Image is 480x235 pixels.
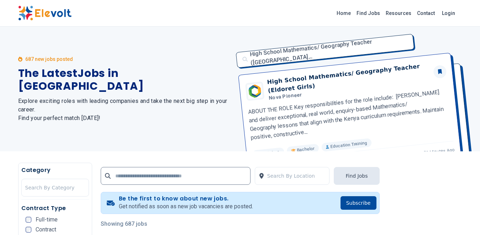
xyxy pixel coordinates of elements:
[26,217,31,223] input: Full-time
[341,196,376,210] button: Subscribe
[18,6,72,21] img: Elevolt
[438,6,459,20] a: Login
[101,220,380,228] p: Showing 687 jobs
[334,7,354,19] a: Home
[36,217,58,223] span: Full-time
[354,7,383,19] a: Find Jobs
[414,7,438,19] a: Contact
[26,227,31,233] input: Contract
[119,202,253,211] p: Get notified as soon as new job vacancies are posted.
[334,167,379,185] button: Find Jobs
[383,7,414,19] a: Resources
[21,166,89,174] h5: Category
[21,204,89,213] h5: Contract Type
[25,56,73,63] p: 687 new jobs posted
[18,67,232,93] h1: The Latest Jobs in [GEOGRAPHIC_DATA]
[18,97,232,122] h2: Explore exciting roles with leading companies and take the next big step in your career. Find you...
[36,227,56,233] span: Contract
[119,195,253,202] h4: Be the first to know about new jobs.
